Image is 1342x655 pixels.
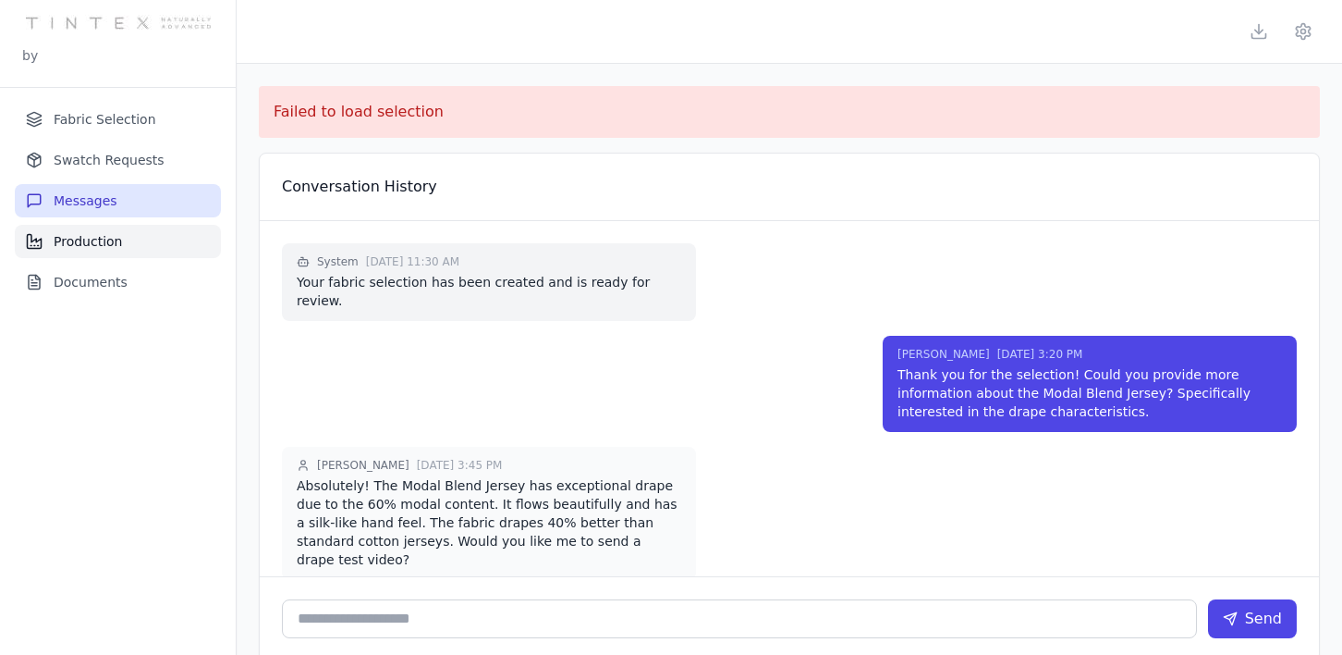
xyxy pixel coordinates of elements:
[15,103,221,136] button: Fabric Selection
[297,476,681,569] p: Absolutely! The Modal Blend Jersey has exceptional drape due to the 60% modal content. It flows b...
[259,86,1320,138] div: Failed to load selection
[317,254,359,269] span: System
[317,458,409,473] span: [PERSON_NAME]
[22,46,38,65] p: by
[15,143,221,177] button: Swatch Requests
[997,347,1083,362] span: [DATE] 3:20 PM
[366,254,459,269] span: [DATE] 11:30 AM
[897,365,1282,421] p: Thank you for the selection! Could you provide more information about the Modal Blend Jersey? Spe...
[15,266,221,299] button: Documents
[282,176,1297,198] h3: Conversation History
[15,225,221,258] button: Production
[897,347,990,362] span: [PERSON_NAME]
[297,273,681,310] p: Your fabric selection has been created and is ready for review.
[1208,599,1297,638] button: Send
[417,458,503,473] span: [DATE] 3:45 PM
[15,184,221,217] button: Messages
